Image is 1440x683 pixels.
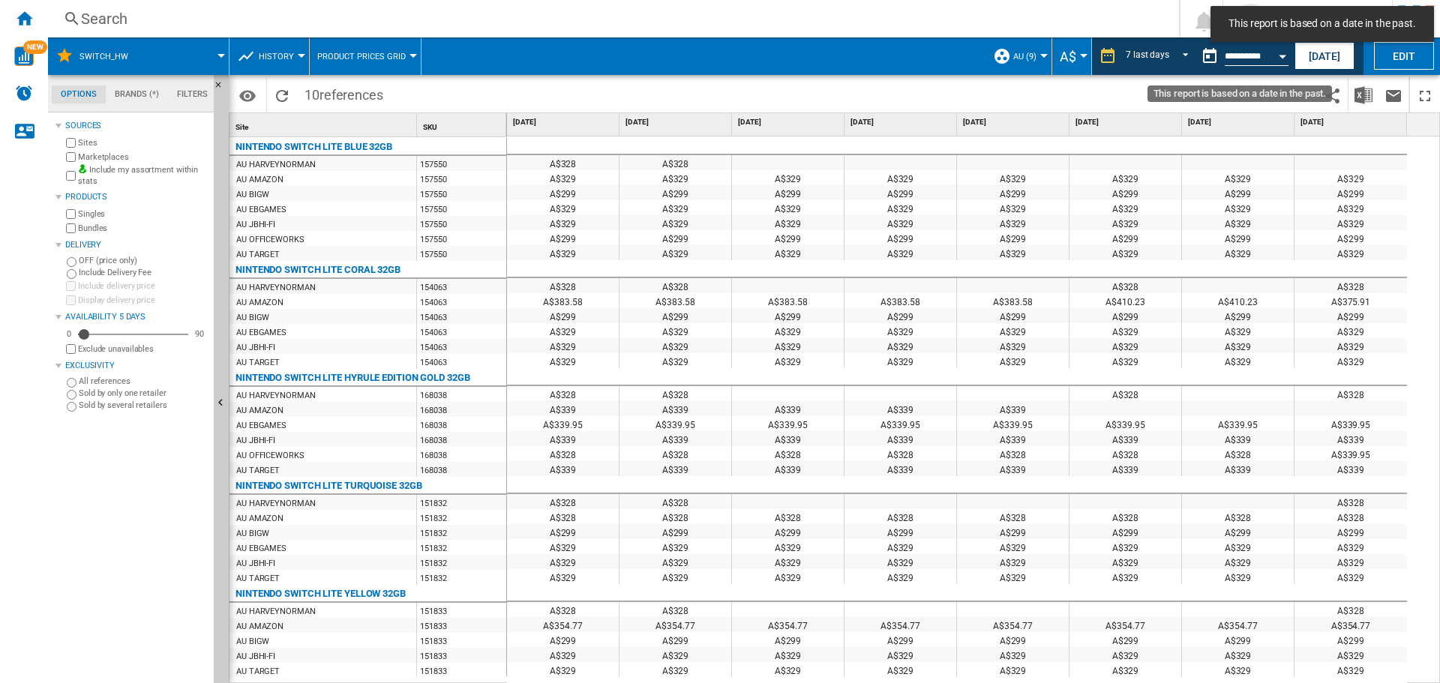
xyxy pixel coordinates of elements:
div: A$299 [1182,308,1294,323]
div: A$299 [1294,185,1407,200]
div: A$328 [507,155,619,170]
div: 157550 [417,246,506,261]
div: AU OFFICEWORKS [236,448,304,463]
div: A$329 [732,353,844,368]
div: A$299 [507,185,619,200]
button: Product prices grid [317,37,413,75]
div: A$329 [844,353,956,368]
div: A$339 [619,431,731,446]
div: [DATE] [1072,113,1181,132]
span: references [319,87,383,103]
div: A$299 [619,524,731,539]
div: A$299 [1069,308,1181,323]
label: Include Delivery Fee [79,267,208,278]
div: A$329 [1294,323,1407,338]
div: A$339 [1182,461,1294,476]
div: AU OFFICEWORKS [236,232,304,247]
div: This report is based on a date in the past. [1195,37,1291,75]
div: A$328 [619,446,731,461]
div: Products [65,191,208,203]
div: A$339.95 [619,416,731,431]
div: A$299 [1294,230,1407,245]
div: AU (9) [993,37,1044,75]
label: Display delivery price [78,295,208,306]
div: 168038 [417,417,506,432]
div: 154063 [417,309,506,324]
div: A$339.95 [507,416,619,431]
div: 157550 [417,216,506,231]
div: A$339 [619,461,731,476]
div: A$329 [957,323,1069,338]
div: A$299 [844,308,956,323]
div: AU HARVEYNORMAN [236,157,316,172]
div: A$339 [957,461,1069,476]
div: 168038 [417,402,506,417]
div: A$329 [957,245,1069,260]
label: OFF (price only) [79,255,208,266]
div: A$299 [1182,524,1294,539]
input: Sold by several retailers [67,402,76,412]
div: 168038 [417,387,506,402]
input: Display delivery price [66,295,76,305]
div: 168038 [417,447,506,462]
div: A$329 [619,170,731,185]
div: AU BIGW [236,187,269,202]
div: [DATE] [510,113,619,132]
div: A$329 [732,323,844,338]
div: [DATE] [1297,113,1407,132]
span: AU (9) [1013,52,1036,61]
div: A$329 [507,353,619,368]
img: wise-card.svg [14,46,34,66]
div: 151832 [417,495,506,510]
div: 154063 [417,279,506,294]
div: AU AMAZON [236,403,283,418]
label: Exclude unavailables [78,343,208,355]
div: A$299 [957,230,1069,245]
div: 168038 [417,462,506,477]
div: A$329 [844,215,956,230]
input: All references [67,378,76,388]
div: A$329 [507,215,619,230]
div: A$339.95 [1294,416,1407,431]
button: md-calendar [1195,41,1225,71]
span: History [259,52,294,61]
div: A$339 [844,431,956,446]
div: A$329 [844,338,956,353]
button: Maximize [1410,77,1440,112]
div: A$339 [1069,461,1181,476]
div: A$328 [507,509,619,524]
div: A$328 [732,446,844,461]
div: A$339 [507,401,619,416]
div: 151832 [417,525,506,540]
div: A$383.58 [844,293,956,308]
button: Reload [267,77,297,112]
div: A$339 [844,401,956,416]
button: Switch_HW [79,37,143,75]
div: NINTENDO SWITCH LITE CORAL 32GB [235,261,400,279]
div: A$329 [619,353,731,368]
input: Display delivery price [66,344,76,354]
div: A$329 [1069,200,1181,215]
div: A$339.95 [844,416,956,431]
button: Download in Excel [1348,77,1378,112]
div: A$328 [619,386,731,401]
input: Singles [66,209,76,219]
span: [DATE] [625,117,728,127]
div: A$329 [1069,245,1181,260]
div: A$299 [732,524,844,539]
div: A$299 [844,524,956,539]
span: [DATE] [850,117,953,127]
label: Include delivery price [78,280,208,292]
div: A$299 [507,308,619,323]
input: Include my assortment within stats [66,166,76,185]
div: A$339 [844,461,956,476]
span: Switch_HW [79,52,128,61]
div: A$329 [1182,170,1294,185]
div: A$329 [1069,215,1181,230]
div: A$328 [1294,278,1407,293]
div: A$339 [507,431,619,446]
div: A$329 [957,200,1069,215]
div: A$339 [732,431,844,446]
div: AU TARGET [236,463,280,478]
div: 157550 [417,186,506,201]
